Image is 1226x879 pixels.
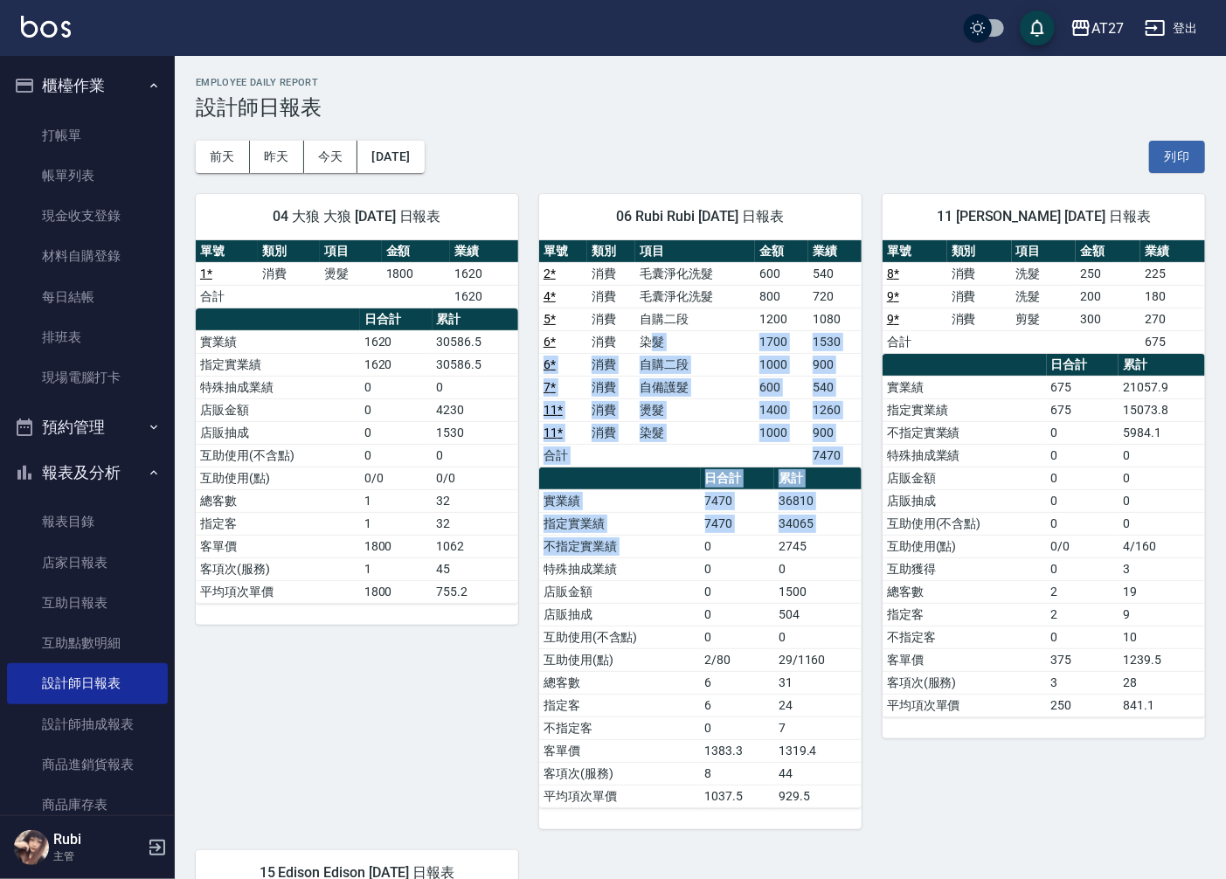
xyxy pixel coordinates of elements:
span: 04 大狼 大狼 [DATE] 日報表 [217,208,497,225]
td: 9 [1119,603,1204,626]
td: 540 [808,376,862,398]
td: 消費 [947,285,1012,308]
td: 32 [433,489,518,512]
h3: 設計師日報表 [196,95,1205,120]
td: 0 [1119,444,1204,467]
a: 報表目錄 [7,502,168,542]
img: Person [14,830,49,865]
p: 主管 [53,848,142,864]
td: 0 [774,626,862,648]
td: 0 [701,580,774,603]
th: 項目 [320,240,382,263]
td: 1620 [360,353,433,376]
td: 互助使用(點) [883,535,1047,557]
button: [DATE] [357,141,424,173]
th: 單號 [539,240,587,263]
td: 1800 [360,580,433,603]
td: 29/1160 [774,648,862,671]
td: 客單價 [539,739,701,762]
td: 675 [1047,398,1119,421]
td: 消費 [587,330,635,353]
td: 540 [808,262,862,285]
td: 28 [1119,671,1204,694]
a: 帳單列表 [7,156,168,196]
button: 前天 [196,141,250,173]
h2: Employee Daily Report [196,77,1205,88]
td: 1037.5 [701,785,774,807]
td: 0 [360,444,433,467]
table: a dense table [196,240,518,308]
td: 合計 [196,285,258,308]
td: 6 [701,694,774,716]
td: 0 [701,603,774,626]
table: a dense table [883,354,1205,717]
th: 日合計 [1047,354,1119,377]
td: 消費 [258,262,320,285]
td: 1500 [774,580,862,603]
td: 燙髮 [320,262,382,285]
td: 特殊抽成業績 [883,444,1047,467]
td: 900 [808,353,862,376]
td: 7 [774,716,862,739]
td: 180 [1140,285,1205,308]
td: 客單價 [883,648,1047,671]
td: 1620 [450,262,518,285]
button: AT27 [1063,10,1131,46]
td: 特殊抽成業績 [539,557,701,580]
td: 800 [755,285,808,308]
td: 消費 [587,285,635,308]
td: 200 [1076,285,1140,308]
button: 櫃檯作業 [7,63,168,108]
td: 0 [1119,467,1204,489]
td: 總客數 [196,489,360,512]
td: 互助獲得 [883,557,1047,580]
td: 毛囊淨化洗髮 [635,285,755,308]
td: 720 [808,285,862,308]
td: 1000 [755,353,808,376]
td: 1620 [360,330,433,353]
td: 店販金額 [196,398,360,421]
td: 45 [433,557,518,580]
th: 累計 [433,308,518,331]
td: 1200 [755,308,808,330]
td: 消費 [587,308,635,330]
a: 設計師抽成報表 [7,704,168,744]
td: 0/0 [433,467,518,489]
td: 0 [1047,626,1119,648]
td: 755.2 [433,580,518,603]
td: 1620 [450,285,518,308]
td: 1400 [755,398,808,421]
td: 600 [755,262,808,285]
table: a dense table [196,308,518,604]
td: 0 [360,398,433,421]
th: 業績 [450,240,518,263]
th: 單號 [196,240,258,263]
td: 指定客 [196,512,360,535]
td: 毛囊淨化洗髮 [635,262,755,285]
a: 現場電腦打卡 [7,357,168,398]
span: 06 Rubi Rubi [DATE] 日報表 [560,208,841,225]
td: 指定實業績 [883,398,1047,421]
td: 1 [360,557,433,580]
td: 900 [808,421,862,444]
td: 0 [701,626,774,648]
td: 實業績 [539,489,701,512]
td: 675 [1047,376,1119,398]
td: 消費 [587,398,635,421]
td: 平均項次單價 [196,580,360,603]
td: 互助使用(不含點) [883,512,1047,535]
td: 375 [1047,648,1119,671]
span: 11 [PERSON_NAME] [DATE] 日報表 [904,208,1184,225]
td: 店販抽成 [196,421,360,444]
td: 1000 [755,421,808,444]
td: 消費 [587,376,635,398]
th: 業績 [1140,240,1205,263]
td: 自備護髮 [635,376,755,398]
td: 不指定客 [539,716,701,739]
th: 累計 [774,467,862,490]
td: 剪髮 [1012,308,1077,330]
td: 300 [1076,308,1140,330]
td: 消費 [947,262,1012,285]
td: 指定客 [539,694,701,716]
td: 1319.4 [774,739,862,762]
